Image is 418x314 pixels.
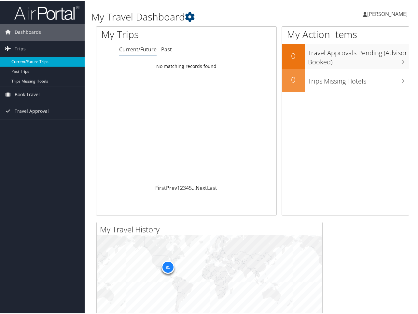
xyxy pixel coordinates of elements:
span: Travel Approval [15,102,49,118]
h2: 0 [282,73,305,84]
a: 2 [180,183,183,190]
td: No matching records found [96,59,276,71]
div: 81 [161,260,174,273]
a: Prev [166,183,177,190]
a: 0Trips Missing Hotels [282,68,409,91]
a: 5 [189,183,192,190]
span: Book Travel [15,85,40,102]
h2: 0 [282,49,305,60]
img: airportal-logo.png [14,4,79,20]
a: First [155,183,166,190]
a: 0Travel Approvals Pending (Advisor Booked) [282,43,409,68]
a: Past [161,45,172,52]
span: Trips [15,40,26,56]
h3: Travel Approvals Pending (Advisor Booked) [308,44,409,66]
a: 3 [183,183,186,190]
h1: My Trips [101,27,197,40]
h1: My Travel Dashboard [91,9,306,23]
a: Next [196,183,207,190]
a: 1 [177,183,180,190]
span: Dashboards [15,23,41,39]
span: … [192,183,196,190]
a: Last [207,183,217,190]
a: 4 [186,183,189,190]
h1: My Action Items [282,27,409,40]
span: [PERSON_NAME] [367,9,408,17]
h3: Trips Missing Hotels [308,72,409,85]
a: Current/Future [119,45,157,52]
a: [PERSON_NAME] [363,3,414,23]
h2: My Travel History [100,223,322,234]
